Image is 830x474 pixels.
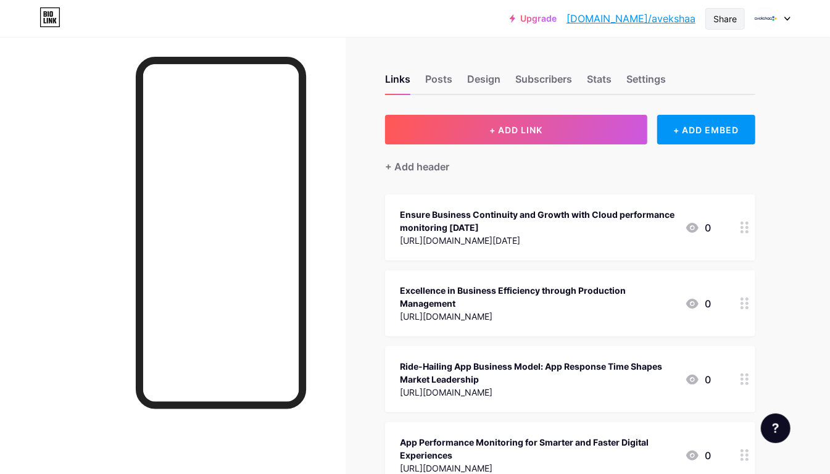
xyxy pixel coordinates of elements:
div: 0 [685,220,711,235]
div: Share [713,12,737,25]
div: Ride-Hailing App Business Model: App Response Time Shapes Market Leadership [400,360,675,386]
div: Design [467,72,500,94]
a: Upgrade [510,14,557,23]
div: 0 [685,448,711,463]
span: + ADD LINK [489,125,542,135]
div: Stats [587,72,612,94]
img: avekshaa [754,7,778,30]
div: Excellence in Business Efficiency through Production Management [400,284,675,310]
div: + ADD EMBED [657,115,755,144]
div: [URL][DOMAIN_NAME] [400,386,675,399]
div: [URL][DOMAIN_NAME][DATE] [400,234,675,247]
div: Settings [626,72,666,94]
div: Posts [425,72,452,94]
div: Links [385,72,410,94]
div: 0 [685,296,711,311]
div: Ensure Business Continuity and Growth with Cloud performance monitoring [DATE] [400,208,675,234]
div: [URL][DOMAIN_NAME] [400,310,675,323]
div: App Performance Monitoring for Smarter and Faster Digital Experiences [400,436,675,462]
div: Subscribers [515,72,572,94]
button: + ADD LINK [385,115,647,144]
div: 0 [685,372,711,387]
a: [DOMAIN_NAME]/avekshaa [566,11,695,26]
div: + Add header [385,159,449,174]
